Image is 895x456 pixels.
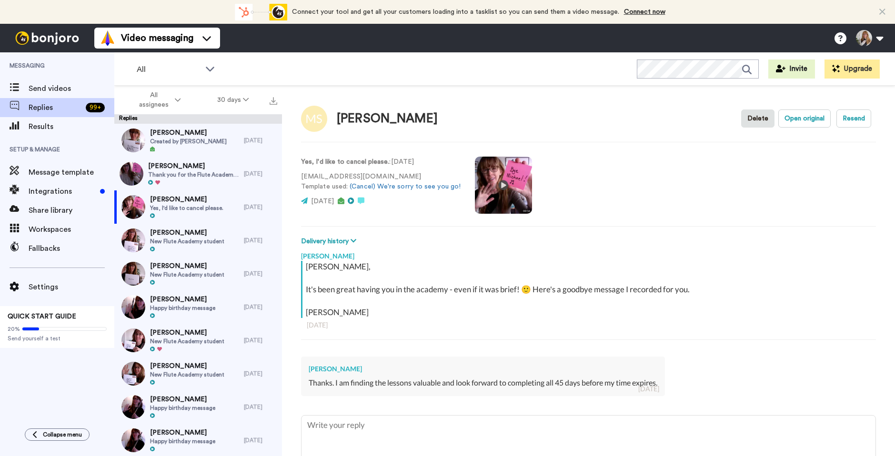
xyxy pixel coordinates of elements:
[150,428,215,437] span: [PERSON_NAME]
[301,106,327,132] img: Image of Michael Steele
[114,390,282,424] a: [PERSON_NAME]Happy birthday message[DATE]
[134,90,173,109] span: All assignees
[121,428,145,452] img: 2f473b0f-7233-4d77-999c-45ec444b8611-thumb.jpg
[311,198,334,205] span: [DATE]
[25,428,90,441] button: Collapse menu
[150,437,215,445] span: Happy birthday message
[121,262,145,286] img: 042988f1-83d6-4896-85c0-a47738aa6708-thumb.jpg
[120,162,143,186] img: 671a598c-76ba-4b3c-b1ee-60fc74c13aa5-thumb.jpg
[121,295,145,319] img: 27420bb1-79c2-4430-8ae6-c1e830a658ff-thumb.jpg
[244,137,277,144] div: [DATE]
[29,243,114,254] span: Fallbacks
[150,371,224,378] span: New Flute Academy student
[778,109,831,128] button: Open original
[121,195,145,219] img: 78d7441e-8f34-453b-a099-e7b10bcc6c4e-thumb.jpg
[825,59,880,79] button: Upgrade
[244,370,277,377] div: [DATE]
[306,261,874,318] div: [PERSON_NAME], It's been great having you in the academy - even if it was brief! 🙂 Here's a goodb...
[150,404,215,412] span: Happy birthday message
[100,30,115,46] img: vm-color.svg
[150,395,215,404] span: [PERSON_NAME]
[114,157,282,190] a: [PERSON_NAME]Thank you for the Flute Academy. I’ve learned so much—especially how to improve my t...
[301,172,461,192] p: [EMAIL_ADDRESS][DOMAIN_NAME] Template used:
[8,335,107,342] span: Send yourself a test
[836,109,871,128] button: Resend
[114,124,282,157] a: [PERSON_NAME]Created by [PERSON_NAME][DATE]
[307,320,870,330] div: [DATE]
[150,204,223,212] span: Yes, I'd like to cancel please.
[29,83,114,94] span: Send videos
[121,228,145,252] img: feebe35c-3860-4699-bc70-c5a9cf27e9c1-thumb.jpg
[114,257,282,290] a: [PERSON_NAME]New Flute Academy student[DATE]
[244,237,277,244] div: [DATE]
[244,436,277,444] div: [DATE]
[270,97,277,105] img: export.svg
[150,337,224,345] span: New Flute Academy student
[86,103,105,112] div: 99 +
[114,290,282,324] a: [PERSON_NAME]Happy birthday message[DATE]
[199,91,267,109] button: 30 days
[150,295,215,304] span: [PERSON_NAME]
[148,171,239,178] span: Thank you for the Flute Academy. I’ve learned so much—especially how to improve my tone. I am can...
[150,328,224,337] span: [PERSON_NAME]
[148,161,239,171] span: [PERSON_NAME]
[337,112,438,126] div: [PERSON_NAME]
[29,205,114,216] span: Share library
[244,170,277,178] div: [DATE]
[244,337,277,344] div: [DATE]
[150,361,224,371] span: [PERSON_NAME]
[638,384,659,394] div: [DATE]
[350,183,461,190] a: (Cancel) We're sorry to see you go!
[309,377,657,388] div: Thanks. I am finding the lessons valuable and look forward to completing all 45 days before my ti...
[244,270,277,278] div: [DATE]
[150,128,227,138] span: [PERSON_NAME]
[121,31,193,45] span: Video messaging
[267,93,280,107] button: Export all results that match these filters now.
[768,59,815,79] button: Invite
[121,362,145,386] img: 66326d40-ef1a-46ff-80f8-124f1e09850c-thumb.jpg
[301,247,876,261] div: [PERSON_NAME]
[301,157,461,167] p: : [DATE]
[43,431,82,438] span: Collapse menu
[301,159,389,165] strong: Yes, I'd like to cancel please.
[121,395,145,419] img: 120534cb-275b-4911-b5ce-d4601102a5eb-thumb.jpg
[137,64,201,75] span: All
[244,203,277,211] div: [DATE]
[114,357,282,390] a: [PERSON_NAME]New Flute Academy student[DATE]
[150,271,224,278] span: New Flute Academy student
[121,129,145,152] img: 98bab120-eb8d-4e00-a4a2-a6e742636a5f-thumb.jpg
[29,281,114,293] span: Settings
[114,114,282,124] div: Replies
[8,313,76,320] span: QUICK START GUIDE
[121,328,145,352] img: fdedafa1-03f8-498e-ae97-eb55f4d964cb-thumb.jpg
[29,167,114,178] span: Message template
[150,261,224,271] span: [PERSON_NAME]
[29,102,82,113] span: Replies
[309,364,657,374] div: [PERSON_NAME]
[116,87,199,113] button: All assignees
[150,228,224,238] span: [PERSON_NAME]
[235,4,287,20] div: animation
[11,31,83,45] img: bj-logo-header-white.svg
[150,195,223,204] span: [PERSON_NAME]
[624,9,665,15] a: Connect now
[29,186,96,197] span: Integrations
[150,138,227,145] span: Created by [PERSON_NAME]
[741,109,774,128] button: Delete
[150,238,224,245] span: New Flute Academy student
[301,236,359,247] button: Delivery history
[244,403,277,411] div: [DATE]
[29,121,114,132] span: Results
[114,324,282,357] a: [PERSON_NAME]New Flute Academy student[DATE]
[29,224,114,235] span: Workspaces
[244,303,277,311] div: [DATE]
[292,9,619,15] span: Connect your tool and get all your customers loading into a tasklist so you can send them a video...
[150,304,215,312] span: Happy birthday message
[114,190,282,224] a: [PERSON_NAME]Yes, I'd like to cancel please.[DATE]
[114,224,282,257] a: [PERSON_NAME]New Flute Academy student[DATE]
[8,325,20,333] span: 20%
